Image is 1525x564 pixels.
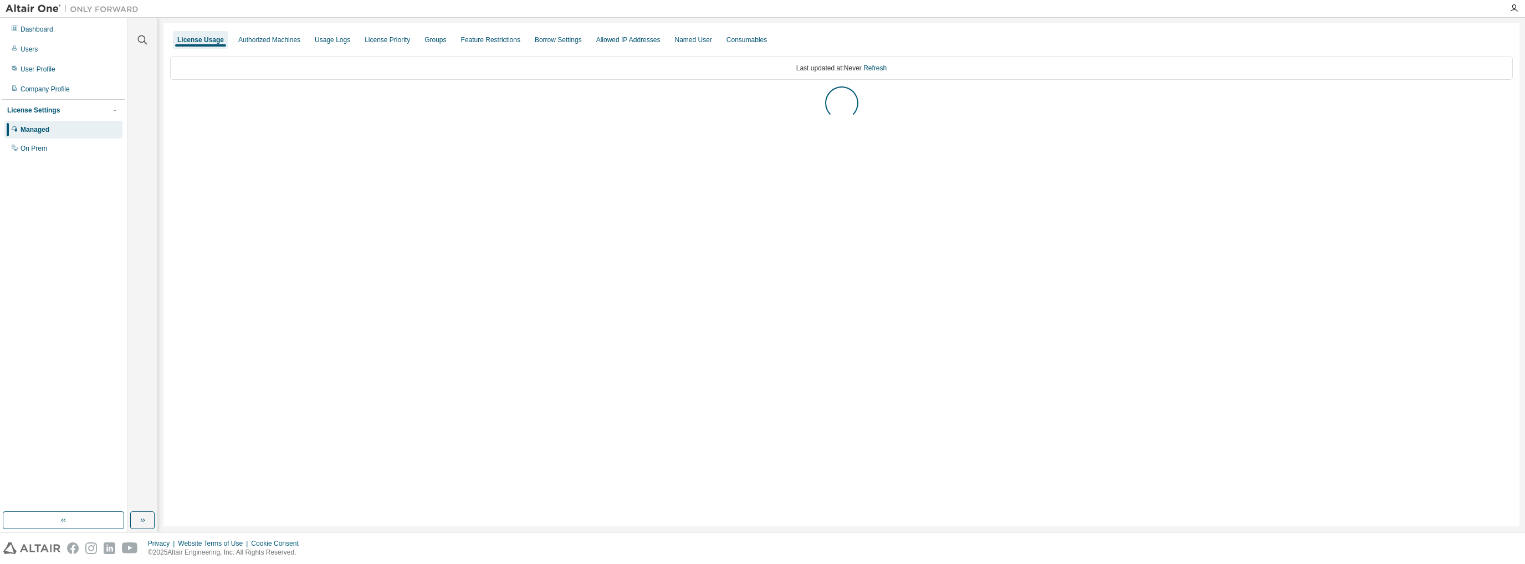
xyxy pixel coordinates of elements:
[251,539,305,548] div: Cookie Consent
[315,35,350,44] div: Usage Logs
[178,539,251,548] div: Website Terms of Use
[67,542,79,554] img: facebook.svg
[104,542,115,554] img: linkedin.svg
[21,144,47,153] div: On Prem
[726,35,767,44] div: Consumables
[596,35,661,44] div: Allowed IP Addresses
[148,548,305,557] p: © 2025 Altair Engineering, Inc. All Rights Reserved.
[6,3,144,14] img: Altair One
[148,539,178,548] div: Privacy
[85,542,97,554] img: instagram.svg
[365,35,410,44] div: License Priority
[461,35,520,44] div: Feature Restrictions
[122,542,138,554] img: youtube.svg
[535,35,582,44] div: Borrow Settings
[21,25,53,34] div: Dashboard
[21,125,49,134] div: Managed
[177,35,224,44] div: License Usage
[863,64,887,72] a: Refresh
[238,35,300,44] div: Authorized Machines
[21,45,38,54] div: Users
[170,57,1513,80] div: Last updated at: Never
[21,85,70,94] div: Company Profile
[3,542,60,554] img: altair_logo.svg
[7,106,60,115] div: License Settings
[674,35,712,44] div: Named User
[21,65,55,74] div: User Profile
[424,35,446,44] div: Groups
